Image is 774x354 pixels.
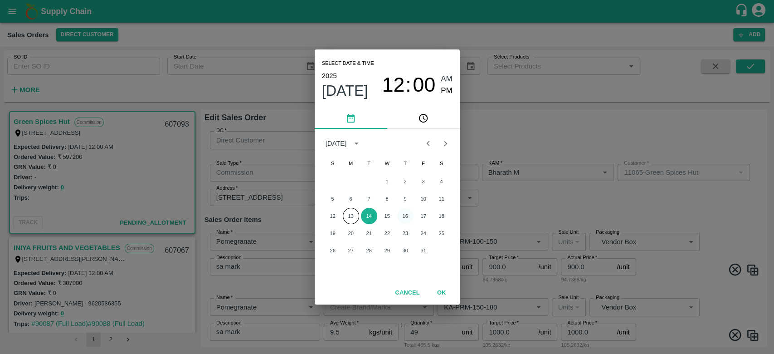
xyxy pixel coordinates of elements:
button: 7 [361,191,377,207]
button: 10 [415,191,432,207]
span: Thursday [397,154,414,172]
button: 25 [433,225,450,241]
button: 12 [325,208,341,224]
button: pick time [387,107,460,129]
span: : [405,73,411,97]
span: Monday [343,154,359,172]
button: 30 [397,242,414,259]
span: Wednesday [379,154,395,172]
button: 1 [379,173,395,190]
button: 24 [415,225,432,241]
button: 20 [343,225,359,241]
button: 29 [379,242,395,259]
button: OK [427,285,456,301]
button: 13 [343,208,359,224]
button: 17 [415,208,432,224]
button: pick date [315,107,387,129]
button: Cancel [391,285,423,301]
button: [DATE] [322,82,368,100]
button: 2 [397,173,414,190]
button: 23 [397,225,414,241]
button: 4 [433,173,450,190]
button: AM [441,73,453,85]
span: Tuesday [361,154,377,172]
button: 2025 [322,70,337,82]
button: PM [441,85,453,97]
span: Sunday [325,154,341,172]
button: 28 [361,242,377,259]
button: 8 [379,191,395,207]
button: 18 [433,208,450,224]
button: 14 [361,208,377,224]
span: Saturday [433,154,450,172]
button: 21 [361,225,377,241]
button: 6 [343,191,359,207]
button: 16 [397,208,414,224]
button: 9 [397,191,414,207]
span: Select date & time [322,57,374,70]
button: 26 [325,242,341,259]
span: Friday [415,154,432,172]
button: 15 [379,208,395,224]
button: 3 [415,173,432,190]
button: 11 [433,191,450,207]
button: 00 [413,73,435,97]
button: Next month [437,135,454,152]
button: 19 [325,225,341,241]
button: 5 [325,191,341,207]
button: calendar view is open, switch to year view [349,136,364,151]
button: 31 [415,242,432,259]
button: 22 [379,225,395,241]
button: 12 [382,73,404,97]
button: 27 [343,242,359,259]
div: [DATE] [326,138,347,148]
button: Previous month [419,135,437,152]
